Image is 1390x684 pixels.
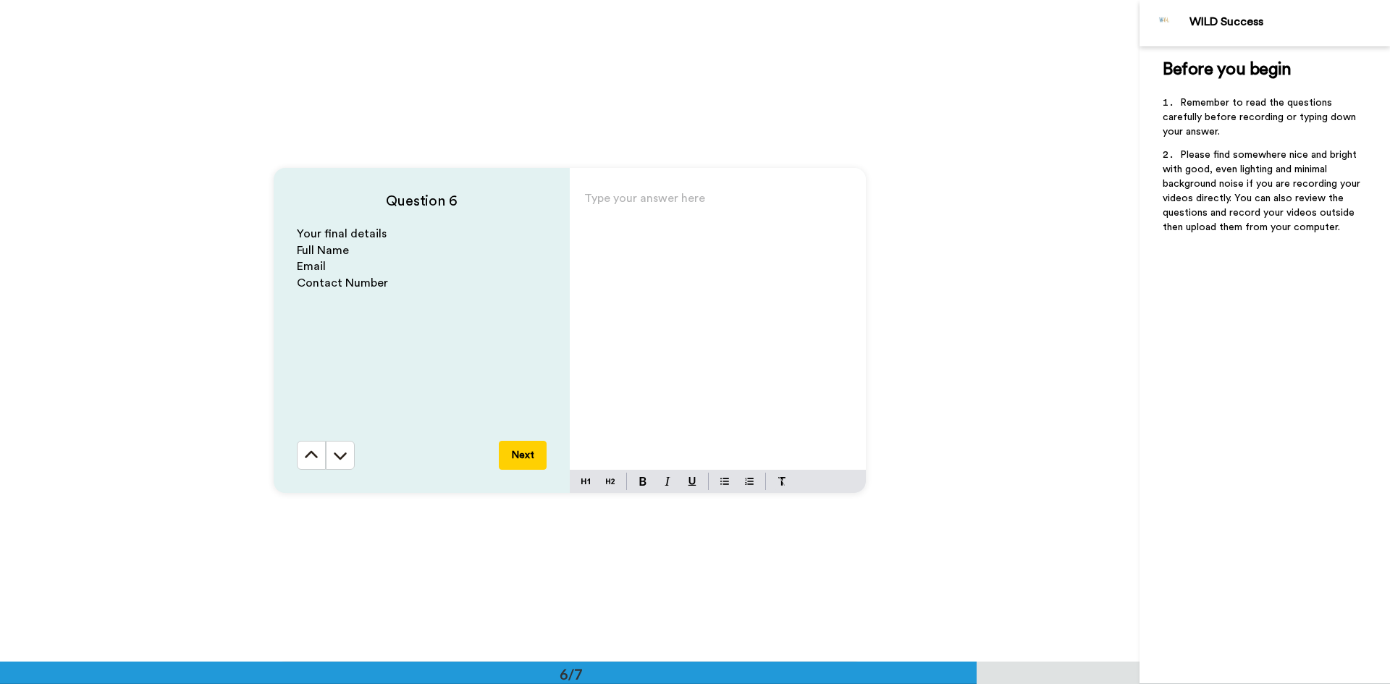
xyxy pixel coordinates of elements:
[297,245,349,256] span: Full Name
[297,191,547,211] h4: Question 6
[1147,6,1182,41] img: Profile Image
[1163,150,1363,232] span: Please find somewhere nice and bright with good, even lighting and minimal background noise if yo...
[688,477,696,486] img: underline-mark.svg
[720,476,729,487] img: bulleted-block.svg
[665,477,670,486] img: italic-mark.svg
[639,477,646,486] img: bold-mark.svg
[297,261,326,272] span: Email
[1163,98,1359,137] span: Remember to read the questions carefully before recording or typing down your answer.
[606,476,615,487] img: heading-two-block.svg
[778,477,786,486] img: clear-format.svg
[499,441,547,470] button: Next
[297,277,388,289] span: Contact Number
[1189,15,1389,29] div: WILD Success
[1163,61,1291,78] span: Before you begin
[581,476,590,487] img: heading-one-block.svg
[745,476,754,487] img: numbered-block.svg
[297,228,387,240] span: Your final details
[536,664,606,684] div: 6/7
